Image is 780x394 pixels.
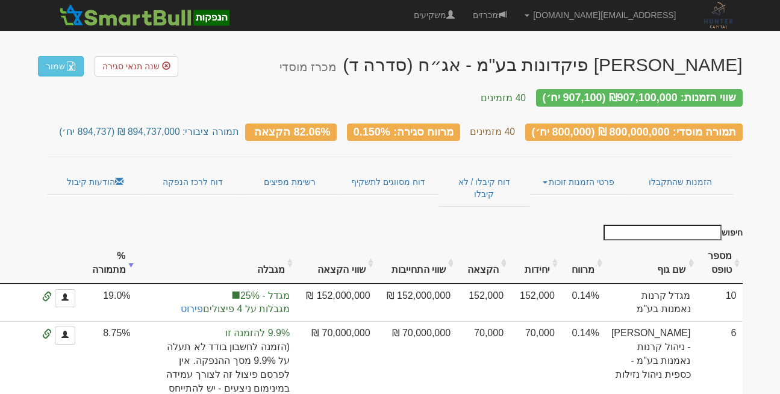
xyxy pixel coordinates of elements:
[241,169,337,195] a: רשימת מפיצים
[627,169,733,195] a: הזמנות שהתקבלו
[605,243,697,284] th: שם גוף : activate to sort column ascending
[561,284,605,322] td: 0.14%
[697,284,743,322] td: 10
[59,127,239,137] small: תמורה ציבורי: 894,737,000 ₪ (894,737 יח׳)
[481,93,526,103] small: 40 מזמינים
[81,284,137,322] td: 19.0%
[95,56,178,77] a: שנה תנאי סגירה
[525,124,743,141] div: תמורה מוסדי: 800,000,000 ₪ (800,000 יח׳)
[254,125,330,137] span: 82.06% הקצאה
[605,284,697,322] td: מגדל קרנות נאמנות בע"מ
[81,243,137,284] th: % מתמורה: activate to sort column ascending
[510,243,561,284] th: יחידות: activate to sort column ascending
[470,127,515,137] small: 40 מזמינים
[530,169,627,195] a: פרטי הזמנות זוכות
[457,243,510,284] th: הקצאה: activate to sort column ascending
[137,243,296,284] th: מגבלה: activate to sort column ascending
[143,289,290,303] span: מגדל - 25%
[510,284,561,322] td: 152,000
[279,60,337,73] small: מכרז מוסדי
[561,243,605,284] th: מרווח : activate to sort column ascending
[457,284,510,322] td: 152,000
[144,169,241,195] a: דוח לרכז הנפקה
[137,284,296,322] td: הקצאה בפועל לקבוצת סמארטבול 25%, לתשומת ליבך: עדכון המגבלות ישנה את אפשרויות ההקצאה הסופיות.
[338,169,438,195] a: דוח מסווגים לתשקיף
[376,243,457,284] th: שווי התחייבות: activate to sort column ascending
[56,3,233,27] img: SmartBull Logo
[279,55,743,75] div: אביעד פיקדונות בע"מ - אג״ח (סדרה ד) - הנפקה לציבור
[47,169,144,195] a: הודעות קיבול
[102,61,160,71] span: שנה תנאי סגירה
[697,243,743,284] th: מספר טופס: activate to sort column ascending
[143,302,290,316] span: מגבלות על 4 פיצולים
[181,304,203,314] a: פירוט
[599,225,743,240] label: חיפוש
[438,169,529,207] a: דוח קיבלו / לא קיבלו
[376,284,457,322] td: 152,000,000 ₪
[296,284,376,322] td: 152,000,000 ₪
[66,61,76,71] img: excel-file-white.png
[536,89,743,107] div: שווי הזמנות: ₪907,100,000 (907,100 יח׳)
[143,327,290,340] span: 9.9% להזמנה זו
[296,243,376,284] th: שווי הקצאה: activate to sort column ascending
[347,124,460,141] div: מרווח סגירה: 0.150%
[604,225,722,240] input: חיפוש
[38,56,84,77] a: שמור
